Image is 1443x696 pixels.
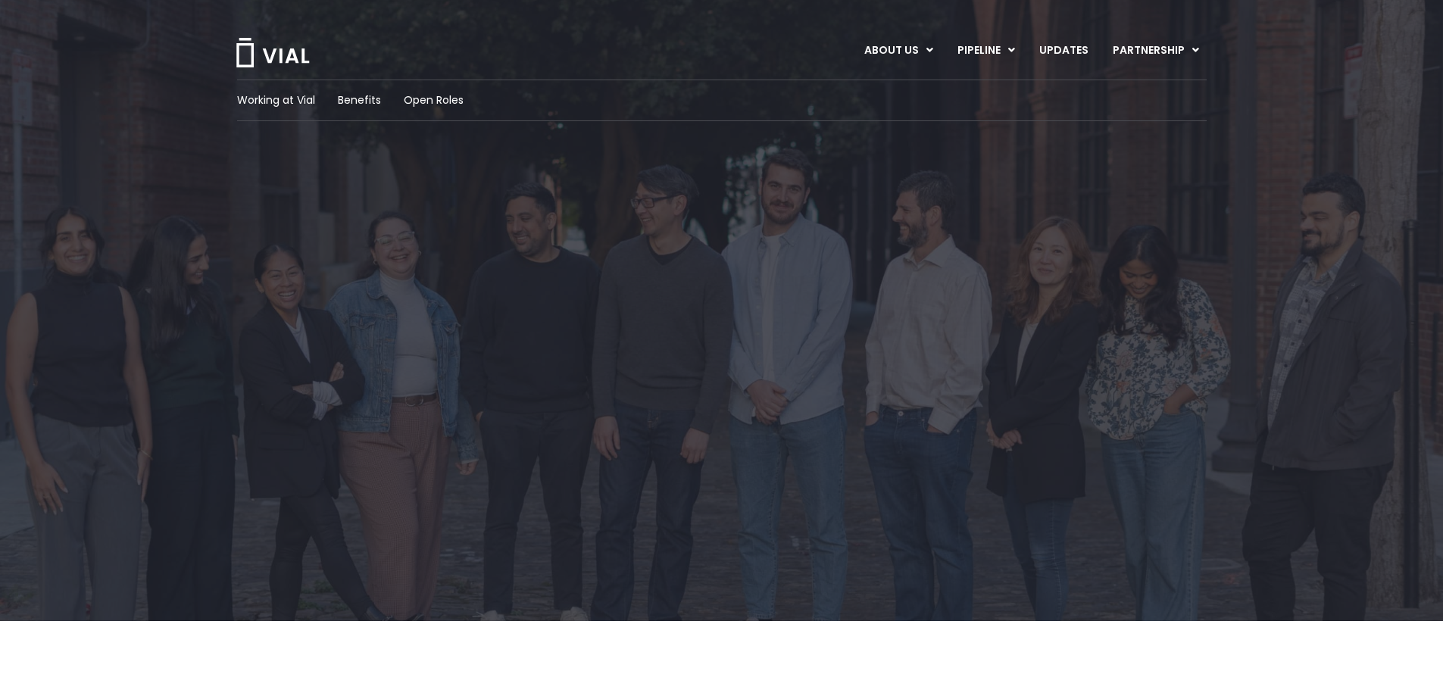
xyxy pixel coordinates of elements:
[404,92,464,108] a: Open Roles
[237,92,315,108] a: Working at Vial
[1101,38,1211,64] a: PARTNERSHIPMenu Toggle
[945,38,1026,64] a: PIPELINEMenu Toggle
[852,38,945,64] a: ABOUT USMenu Toggle
[1027,38,1100,64] a: UPDATES
[338,92,381,108] a: Benefits
[235,38,311,67] img: Vial Logo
